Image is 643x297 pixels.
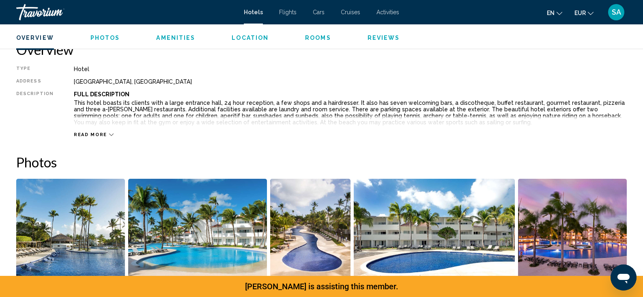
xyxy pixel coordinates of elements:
[606,4,627,21] button: User Menu
[74,132,114,138] button: Read more
[74,66,627,72] div: Hotel
[16,41,627,58] h2: Overview
[368,34,400,41] button: Reviews
[74,91,129,98] b: Full Description
[16,178,125,280] button: Open full-screen image slider
[612,8,621,16] span: SA
[16,4,236,20] a: Travorium
[128,178,267,280] button: Open full-screen image slider
[305,35,331,41] span: Rooms
[279,9,297,15] a: Flights
[232,35,269,41] span: Location
[16,35,54,41] span: Overview
[270,178,351,280] button: Open full-screen image slider
[547,10,555,16] span: en
[74,132,107,137] span: Read more
[245,282,398,291] span: [PERSON_NAME] is assisting this member.
[16,91,54,128] div: Description
[16,78,54,85] div: Address
[611,264,637,290] iframe: Button to launch messaging window
[156,35,195,41] span: Amenities
[244,9,263,15] a: Hotels
[90,34,120,41] button: Photos
[232,34,269,41] button: Location
[376,9,399,15] a: Activities
[574,10,586,16] span: EUR
[16,154,627,170] h2: Photos
[574,7,594,19] button: Change currency
[16,34,54,41] button: Overview
[74,100,627,126] p: This hotel boasts its clients with a large entrance hall, 24 hour reception, a few shops and a ha...
[354,178,515,280] button: Open full-screen image slider
[368,35,400,41] span: Reviews
[90,35,120,41] span: Photos
[74,78,627,85] div: [GEOGRAPHIC_DATA], [GEOGRAPHIC_DATA]
[547,7,562,19] button: Change language
[305,34,331,41] button: Rooms
[156,34,195,41] button: Amenities
[341,9,360,15] a: Cruises
[313,9,325,15] a: Cars
[16,66,54,72] div: Type
[518,178,627,280] button: Open full-screen image slider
